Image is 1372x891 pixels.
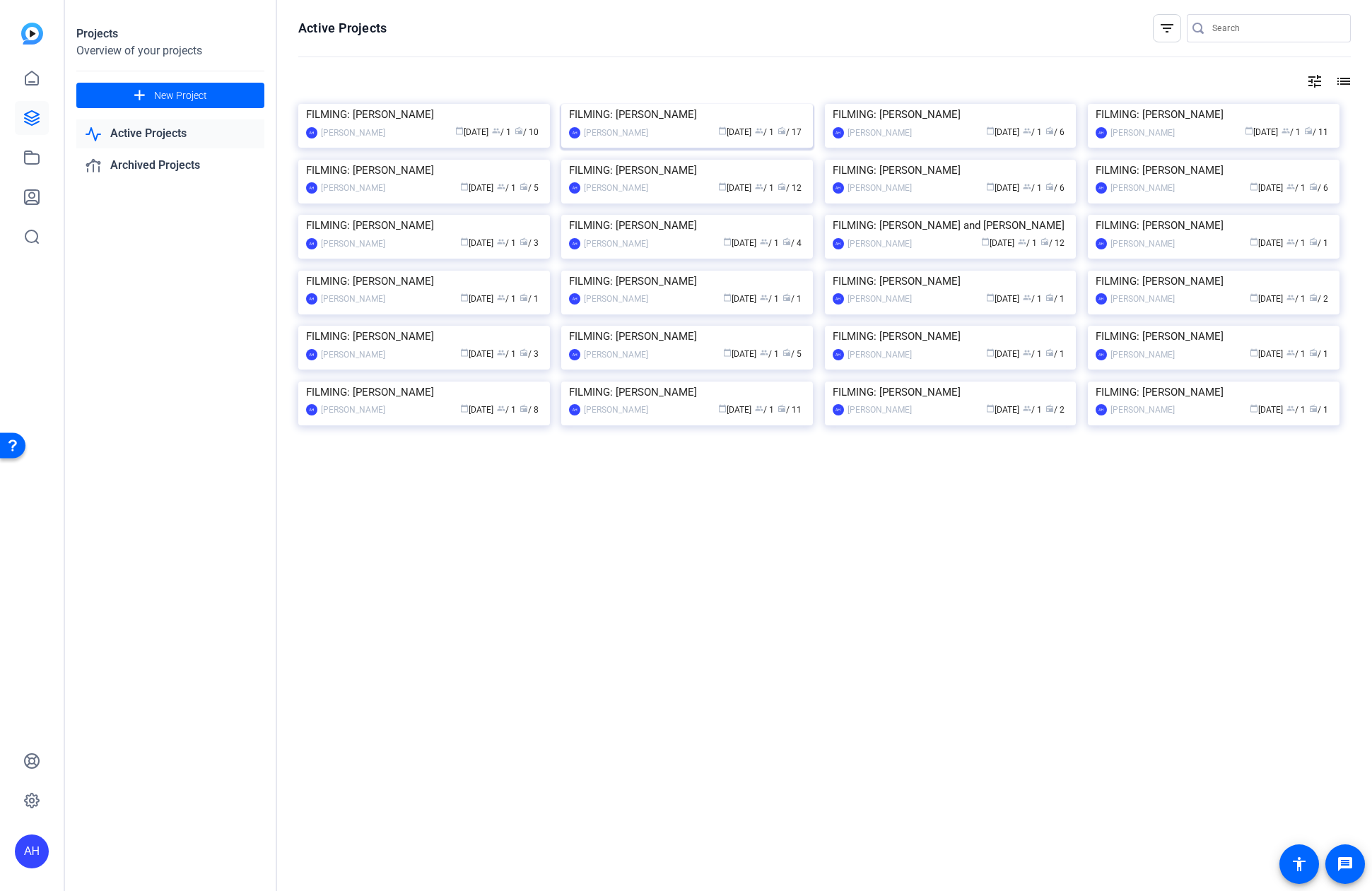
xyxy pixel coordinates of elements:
div: FILMING: [PERSON_NAME] [1096,326,1332,347]
div: [PERSON_NAME] [1110,126,1175,140]
span: group [497,182,505,191]
div: [PERSON_NAME] [321,181,385,195]
span: / 1 [755,183,774,193]
span: / 2 [1045,405,1065,415]
span: / 12 [778,183,802,193]
div: [PERSON_NAME] [1110,181,1175,195]
span: / 1 [497,349,516,359]
span: / 12 [1040,238,1065,248]
div: [PERSON_NAME] [848,348,912,362]
div: AH [15,834,49,868]
span: [DATE] [1250,238,1283,248]
div: FILMING: [PERSON_NAME] [833,104,1069,125]
span: group [1023,404,1031,413]
span: radio [520,348,528,357]
mat-icon: filter_list [1159,20,1175,37]
div: [PERSON_NAME] [584,181,648,195]
div: FILMING: [PERSON_NAME] and [PERSON_NAME] [833,215,1069,236]
span: calendar_today [1245,126,1253,135]
div: FILMING: [PERSON_NAME] [1096,271,1332,292]
span: / 1 [497,294,516,304]
span: radio [782,293,791,302]
div: FILMING: [PERSON_NAME] [306,160,542,181]
span: / 1 [492,127,511,137]
span: radio [1045,348,1054,357]
div: Overview of your projects [76,42,264,59]
div: FILMING: [PERSON_NAME] [569,271,805,292]
span: calendar_today [986,404,995,413]
div: FILMING: [PERSON_NAME] [306,326,542,347]
div: AH [833,127,844,138]
span: / 1 [782,294,802,304]
span: radio [1045,126,1054,135]
mat-icon: list [1334,73,1351,90]
span: calendar_today [460,293,469,302]
span: [DATE] [986,405,1019,415]
div: FILMING: [PERSON_NAME] [833,326,1069,347]
span: / 2 [1309,294,1328,304]
div: AH [833,293,844,305]
span: [DATE] [1250,349,1283,359]
div: [PERSON_NAME] [321,348,385,362]
span: group [760,348,768,357]
span: radio [1045,293,1054,302]
span: radio [778,182,786,191]
span: / 6 [1045,127,1065,137]
span: / 1 [1286,183,1306,193]
div: FILMING: [PERSON_NAME] [306,382,542,403]
div: AH [1096,238,1107,249]
span: / 11 [1304,127,1328,137]
div: [PERSON_NAME] [321,292,385,306]
span: group [1023,348,1031,357]
span: / 5 [782,349,802,359]
div: [PERSON_NAME] [584,126,648,140]
span: calendar_today [723,348,732,357]
span: group [497,293,505,302]
span: calendar_today [723,293,732,302]
span: group [1023,293,1031,302]
span: calendar_today [986,126,995,135]
span: [DATE] [986,349,1019,359]
span: [DATE] [1250,183,1283,193]
div: FILMING: [PERSON_NAME] [306,104,542,125]
span: calendar_today [1250,348,1258,357]
div: FILMING: [PERSON_NAME] [569,382,805,403]
div: [PERSON_NAME] [1110,348,1175,362]
span: [DATE] [986,294,1019,304]
div: AH [569,238,580,249]
div: AH [1096,182,1107,194]
span: / 8 [520,405,539,415]
div: FILMING: [PERSON_NAME] [1096,104,1332,125]
div: FILMING: [PERSON_NAME] [1096,215,1332,236]
div: AH [569,127,580,138]
span: group [1286,237,1295,246]
span: radio [1309,182,1318,191]
span: / 1 [1018,238,1037,248]
span: radio [1309,404,1318,413]
span: calendar_today [981,237,990,246]
span: group [497,404,505,413]
div: [PERSON_NAME] [584,237,648,251]
div: FILMING: [PERSON_NAME] [833,160,1069,181]
span: radio [520,404,528,413]
img: blue-gradient.svg [21,23,43,45]
span: / 1 [1023,349,1042,359]
span: / 1 [497,405,516,415]
span: / 1 [1286,238,1306,248]
span: / 1 [497,238,516,248]
div: FILMING: [PERSON_NAME] [1096,160,1332,181]
span: radio [778,404,786,413]
div: FILMING: [PERSON_NAME] [569,326,805,347]
span: group [497,348,505,357]
div: [PERSON_NAME] [584,292,648,306]
div: FILMING: [PERSON_NAME] [569,104,805,125]
span: radio [782,237,791,246]
input: Search [1212,20,1339,37]
span: / 17 [778,127,802,137]
span: radio [520,237,528,246]
span: / 1 [1023,405,1042,415]
div: AH [1096,127,1107,138]
span: [DATE] [981,238,1014,248]
span: calendar_today [460,182,469,191]
div: AH [306,238,317,249]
